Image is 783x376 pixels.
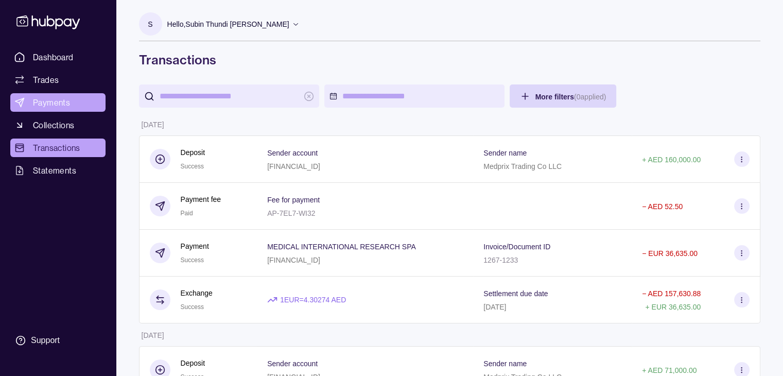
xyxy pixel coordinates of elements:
a: Support [10,330,106,351]
p: [FINANCIAL_ID] [267,256,320,264]
span: Paid [181,210,193,217]
p: + AED 160,000.00 [642,156,701,164]
p: − EUR 36,635.00 [642,249,698,258]
span: Trades [33,74,59,86]
a: Payments [10,93,106,112]
h1: Transactions [139,52,760,68]
p: + EUR 36,635.00 [645,303,701,311]
p: Sender account [267,149,318,157]
p: Hello, Subin Thundi [PERSON_NAME] [167,19,289,30]
p: Sender account [267,360,318,368]
a: Collections [10,116,106,134]
p: Deposit [181,147,205,158]
span: Statements [33,164,76,177]
p: AP-7EL7-WI32 [267,209,315,217]
span: More filters [535,93,606,101]
p: ( 0 applied) [574,93,606,101]
span: Transactions [33,142,80,154]
p: + AED 71,000.00 [642,366,697,374]
input: search [160,84,299,108]
p: Settlement due date [483,289,548,298]
p: − AED 52.50 [642,202,683,211]
p: Medprix Trading Co LLC [483,162,562,170]
span: Success [181,257,204,264]
p: [DATE] [142,121,164,129]
div: Support [31,335,60,346]
p: Deposit [181,357,205,369]
p: Payment [181,241,209,252]
p: MEDICAL INTERNATIONAL RESEARCH SPA [267,243,416,251]
p: 1 EUR = 4.30274 AED [280,294,346,305]
p: [DATE] [483,303,506,311]
span: Success [181,163,204,170]
p: Payment fee [181,194,221,205]
a: Statements [10,161,106,180]
span: Dashboard [33,51,74,63]
p: [DATE] [142,331,164,339]
button: More filters(0applied) [510,84,617,108]
p: Exchange [181,287,213,299]
p: Sender name [483,360,527,368]
p: Sender name [483,149,527,157]
a: Trades [10,71,106,89]
p: S [148,19,152,30]
span: Collections [33,119,74,131]
a: Transactions [10,139,106,157]
a: Dashboard [10,48,106,66]
p: Fee for payment [267,196,320,204]
span: Success [181,303,204,311]
p: − AED 157,630.88 [642,289,701,298]
p: Invoice/Document ID [483,243,550,251]
p: 1267-1233 [483,256,518,264]
span: Payments [33,96,70,109]
p: [FINANCIAL_ID] [267,162,320,170]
